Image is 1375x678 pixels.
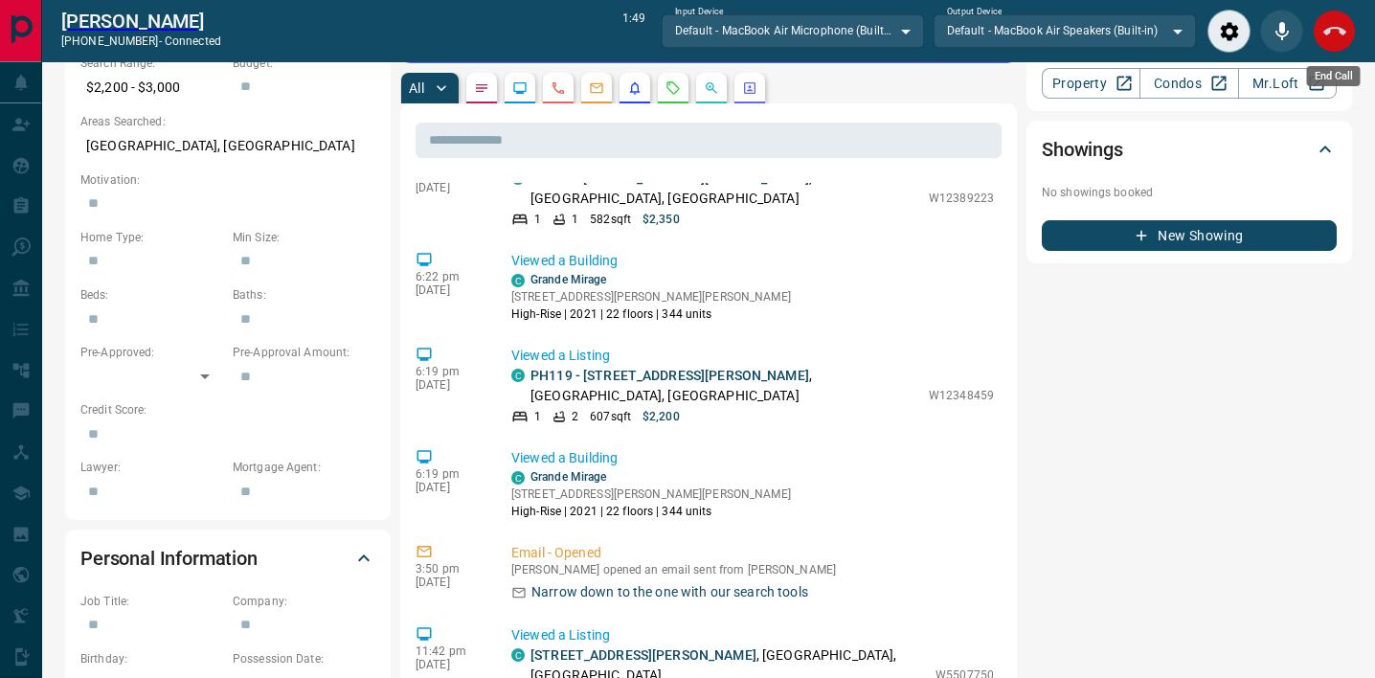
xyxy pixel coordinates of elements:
[80,113,375,130] p: Areas Searched:
[233,650,375,667] p: Possession Date:
[511,288,791,305] p: [STREET_ADDRESS][PERSON_NAME][PERSON_NAME]
[589,80,604,96] svg: Emails
[416,378,483,392] p: [DATE]
[511,346,994,366] p: Viewed a Listing
[416,576,483,589] p: [DATE]
[1042,126,1337,172] div: Showings
[233,229,375,246] p: Min Size:
[233,286,375,304] p: Baths:
[511,648,525,662] div: condos.ca
[80,459,223,476] p: Lawyer:
[80,650,223,667] p: Birthday:
[80,543,258,574] h2: Personal Information
[416,365,483,378] p: 6:19 pm
[409,81,424,95] p: All
[662,14,924,47] div: Default - MacBook Air Microphone (Built-in)
[416,283,483,297] p: [DATE]
[572,408,578,425] p: 2
[511,305,791,323] p: High-Rise | 2021 | 22 floors | 344 units
[416,658,483,671] p: [DATE]
[530,368,809,383] a: PH119 - [STREET_ADDRESS][PERSON_NAME]
[511,543,994,563] p: Email - Opened
[704,80,719,96] svg: Opportunities
[590,211,631,228] p: 582 sqft
[1042,220,1337,251] button: New Showing
[934,14,1196,47] div: Default - MacBook Air Speakers (Built-in)
[665,80,681,96] svg: Requests
[511,448,994,468] p: Viewed a Building
[80,229,223,246] p: Home Type:
[1042,68,1140,99] a: Property
[511,369,525,382] div: condos.ca
[511,563,994,576] p: [PERSON_NAME] opened an email sent from [PERSON_NAME]
[1238,68,1337,99] a: Mr.Loft
[512,80,528,96] svg: Lead Browsing Activity
[551,80,566,96] svg: Calls
[530,169,919,209] p: , [GEOGRAPHIC_DATA], [GEOGRAPHIC_DATA]
[530,273,606,286] a: Grande Mirage
[80,171,375,189] p: Motivation:
[1307,66,1361,86] div: End Call
[530,647,756,663] a: [STREET_ADDRESS][PERSON_NAME]
[929,387,994,404] p: W12348459
[511,486,791,503] p: [STREET_ADDRESS][PERSON_NAME][PERSON_NAME]
[534,211,541,228] p: 1
[80,535,375,581] div: Personal Information
[627,80,642,96] svg: Listing Alerts
[233,459,375,476] p: Mortgage Agent:
[1313,10,1356,53] div: End Call
[1042,134,1123,165] h2: Showings
[80,344,223,361] p: Pre-Approved:
[622,10,645,53] p: 1:49
[590,408,631,425] p: 607 sqft
[233,344,375,361] p: Pre-Approval Amount:
[233,55,375,72] p: Budget:
[416,481,483,494] p: [DATE]
[511,251,994,271] p: Viewed a Building
[233,593,375,610] p: Company:
[511,274,525,287] div: condos.ca
[511,503,791,520] p: High-Rise | 2021 | 22 floors | 344 units
[1207,10,1251,53] div: Audio Settings
[416,181,483,194] p: [DATE]
[61,10,221,33] a: [PERSON_NAME]
[572,211,578,228] p: 1
[947,6,1002,18] label: Output Device
[530,366,919,406] p: , [GEOGRAPHIC_DATA], [GEOGRAPHIC_DATA]
[416,467,483,481] p: 6:19 pm
[80,55,223,72] p: Search Range:
[531,582,808,602] p: Narrow down to the one with our search tools
[1042,184,1337,201] p: No showings booked
[642,211,680,228] p: $2,350
[416,644,483,658] p: 11:42 pm
[511,471,525,485] div: condos.ca
[1139,68,1238,99] a: Condos
[165,34,221,48] span: connected
[80,401,375,418] p: Credit Score:
[675,6,724,18] label: Input Device
[530,470,606,484] a: Grande Mirage
[642,408,680,425] p: $2,200
[416,270,483,283] p: 6:22 pm
[474,80,489,96] svg: Notes
[742,80,757,96] svg: Agent Actions
[416,562,483,576] p: 3:50 pm
[534,408,541,425] p: 1
[80,72,223,103] p: $2,200 - $3,000
[80,130,375,162] p: [GEOGRAPHIC_DATA], [GEOGRAPHIC_DATA]
[80,286,223,304] p: Beds:
[1260,10,1303,53] div: Mute
[80,593,223,610] p: Job Title:
[929,190,994,207] p: W12389223
[511,625,994,645] p: Viewed a Listing
[61,33,221,50] p: [PHONE_NUMBER] -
